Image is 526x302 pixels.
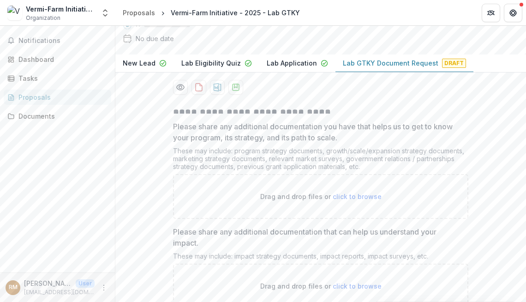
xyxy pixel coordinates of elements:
a: Documents [4,109,111,124]
button: download-proposal [191,80,206,95]
div: Proposals [18,92,104,102]
a: Proposals [4,90,111,105]
div: These may include: impact strategy documents, impact reports, impact surveys, etc. [173,252,468,264]
p: Lab Application [267,58,317,68]
div: Documents [18,111,104,121]
span: Draft [442,59,466,68]
span: Organization [26,14,60,22]
div: Proposals [123,8,155,18]
span: Notifications [18,37,108,45]
span: click to browse [333,193,382,200]
span: click to browse [333,282,382,290]
button: Get Help [504,4,522,22]
div: Tasks [18,73,104,83]
p: User [76,279,95,288]
button: download-proposal [228,80,243,95]
div: Royford Mutegi [9,284,18,290]
button: Preview 0bde9f1e-c075-41b1-b8fd-0bbb003aba7c-10.pdf [173,80,188,95]
p: Drag and drop files or [260,281,382,291]
p: [EMAIL_ADDRESS][DOMAIN_NAME] [24,288,95,296]
p: [PERSON_NAME] [24,278,72,288]
button: Open entity switcher [99,4,112,22]
p: Drag and drop files or [260,192,382,201]
a: Dashboard [4,52,111,67]
div: Vermi-Farm Initiative - 2025 - Lab GTKY [171,8,300,18]
p: Please share any additional documentation you have that helps us to get to know your program, its... [173,121,463,143]
a: Tasks [4,71,111,86]
button: More [98,282,109,293]
button: Notifications [4,33,111,48]
p: Lab GTKY Document Request [343,58,438,68]
nav: breadcrumb [119,6,304,19]
p: Please share any additional documentation that can help us understand your impact. [173,226,463,248]
button: Partners [482,4,500,22]
p: Lab Eligibility Quiz [181,58,241,68]
a: Proposals [119,6,159,19]
div: These may include: program strategy documents, growth/scale/expansion strategy documents, marketi... [173,147,468,174]
button: download-proposal [210,80,225,95]
div: No due date [136,34,174,43]
p: New Lead [123,58,155,68]
div: Vermi-Farm Initiative LTD [26,4,95,14]
div: Dashboard [18,54,104,64]
img: Vermi-Farm Initiative LTD [7,6,22,20]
